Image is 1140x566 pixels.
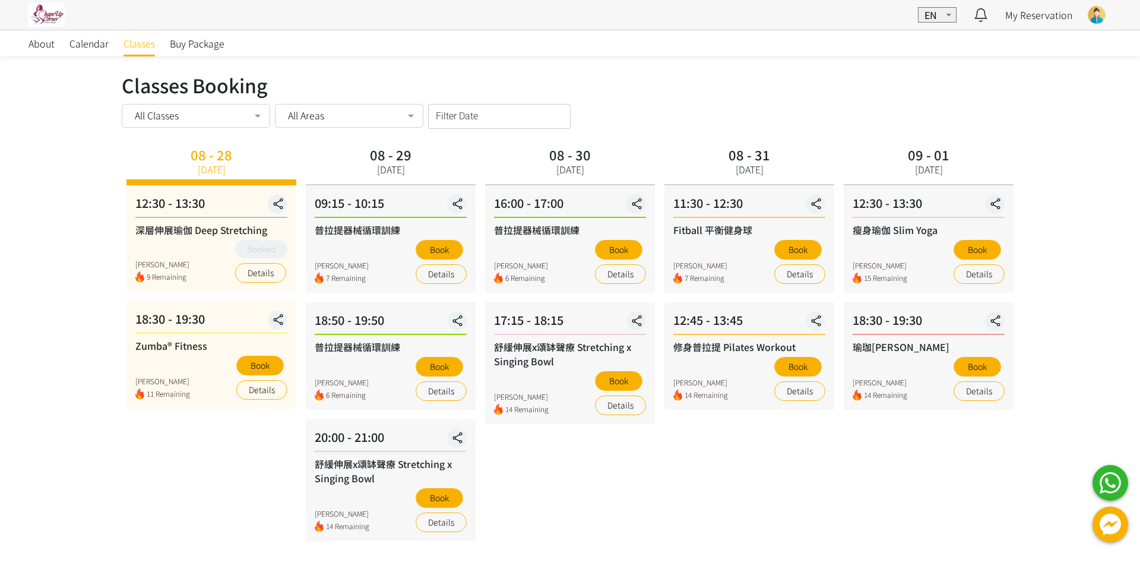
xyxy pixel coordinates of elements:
[908,148,949,161] div: 09 - 01
[315,457,467,485] div: 舒緩伸展x頌缽聲療 Stretching x Singing Bowl
[28,36,55,50] span: About
[170,30,224,56] a: Buy Package
[673,311,825,335] div: 12:45 - 13:45
[135,194,287,218] div: 12:30 - 13:30
[494,260,548,271] div: [PERSON_NAME]
[416,488,463,508] button: Book
[428,104,571,129] input: Filter Date
[505,273,548,284] span: 6 Remaining
[595,264,646,284] a: Details
[326,390,369,401] span: 6 Remaining
[853,311,1005,335] div: 18:30 - 19:30
[123,30,155,56] a: Classes
[315,508,369,519] div: [PERSON_NAME]
[370,148,411,161] div: 08 - 29
[685,390,728,401] span: 14 Remaining
[864,390,907,401] span: 14 Remaining
[69,30,109,56] a: Calendar
[549,148,591,161] div: 08 - 30
[315,223,467,237] div: 普拉提器械循環訓練
[954,357,1001,377] button: Book
[235,240,287,258] button: Booked
[191,148,232,161] div: 08 - 28
[135,310,287,334] div: 18:30 - 19:30
[494,391,549,402] div: [PERSON_NAME]
[123,36,155,50] span: Classes
[122,71,1018,99] div: Classes Booking
[494,194,646,218] div: 16:00 - 17:00
[416,240,463,260] button: Book
[377,162,405,176] div: [DATE]
[954,264,1005,284] a: Details
[28,30,55,56] a: About
[915,162,943,176] div: [DATE]
[954,381,1005,401] a: Details
[147,271,189,283] span: 9 Remaining
[853,390,862,401] img: fire.png
[853,340,1005,354] div: 瑜珈[PERSON_NAME]
[1005,8,1072,22] a: My Reservation
[595,240,642,260] button: Book
[326,521,369,532] span: 14 Remaining
[315,521,324,532] img: fire.png
[135,339,287,353] div: Zumba® Fitness
[315,311,467,335] div: 18:50 - 19:50
[673,194,825,218] div: 11:30 - 12:30
[673,377,728,388] div: [PERSON_NAME]
[494,404,503,415] img: fire.png
[416,357,463,377] button: Book
[774,264,825,284] a: Details
[494,340,646,368] div: 舒緩伸展x頌缽聲療 Stretching x Singing Bowl
[315,428,467,452] div: 20:00 - 21:00
[853,377,907,388] div: [PERSON_NAME]
[326,273,369,284] span: 7 Remaining
[315,340,467,354] div: 普拉提器械循環訓練
[135,376,190,387] div: [PERSON_NAME]
[315,390,324,401] img: fire.png
[235,263,286,283] a: Details
[236,356,284,375] button: Book
[853,273,862,284] img: fire.png
[864,273,907,284] span: 15 Remaining
[853,194,1005,218] div: 12:30 - 13:30
[673,273,682,284] img: fire.png
[556,162,584,176] div: [DATE]
[685,273,727,284] span: 7 Remaining
[315,260,369,271] div: [PERSON_NAME]
[135,109,179,121] span: All Classes
[494,273,503,284] img: fire.png
[236,380,287,400] a: Details
[494,223,646,237] div: 普拉提器械循環訓練
[673,340,825,354] div: 修身普拉提 Pilates Workout
[135,259,189,270] div: [PERSON_NAME]
[673,260,727,271] div: [PERSON_NAME]
[774,381,825,401] a: Details
[729,148,770,161] div: 08 - 31
[774,240,822,260] button: Book
[853,260,907,271] div: [PERSON_NAME]
[28,3,65,27] img: pwrjsa6bwyY3YIpa3AKFwK20yMmKifvYlaMXwTp1.jpg
[315,194,467,218] div: 09:15 - 10:15
[198,162,226,176] div: [DATE]
[673,223,825,237] div: Fitball 平衡健身球
[135,271,144,283] img: fire.png
[954,240,1001,260] button: Book
[736,162,764,176] div: [DATE]
[595,371,642,391] button: Book
[494,311,646,335] div: 17:15 - 18:15
[774,357,822,377] button: Book
[69,36,109,50] span: Calendar
[595,396,646,415] a: Details
[673,390,682,401] img: fire.png
[147,388,190,400] span: 11 Remaining
[416,381,467,401] a: Details
[315,273,324,284] img: fire.png
[505,404,549,415] span: 14 Remaining
[288,109,324,121] span: All Areas
[135,388,144,400] img: fire.png
[170,36,224,50] span: Buy Package
[315,377,369,388] div: [PERSON_NAME]
[416,264,467,284] a: Details
[135,223,287,237] div: 深層伸展瑜伽 Deep Stretching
